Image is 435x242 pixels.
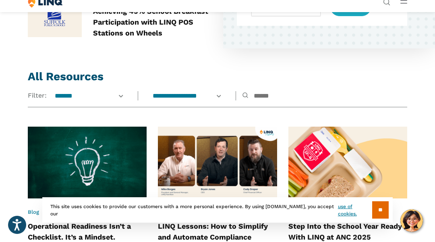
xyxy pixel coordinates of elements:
a: Operational Readiness Isn’t a Checklist. It’s a Mindset. [28,222,131,241]
a: Blog [28,209,39,215]
h2: All Resources [28,69,407,85]
span: Filter: [28,91,47,100]
a: LINQ Lessons: How to Simplify and Automate Compliance [158,222,268,241]
div: • [28,209,147,216]
a: use of cookies. [338,203,372,217]
a: Step Into the School Year Ready With LINQ at ANC 2025 [288,222,402,241]
a: Achieving 45% School Breakfast Participation with LINQ POS Stations on Wheels [93,7,208,37]
img: Idea Bulb for Operational Readiness [28,127,147,198]
div: This site uses cookies to provide our customers with a more personal experience. By using [DOMAIN... [42,197,393,223]
img: LINQ 5 P's of Back-to-School Success [288,127,407,198]
button: Hello, have a question? Let’s chat. [400,209,423,232]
